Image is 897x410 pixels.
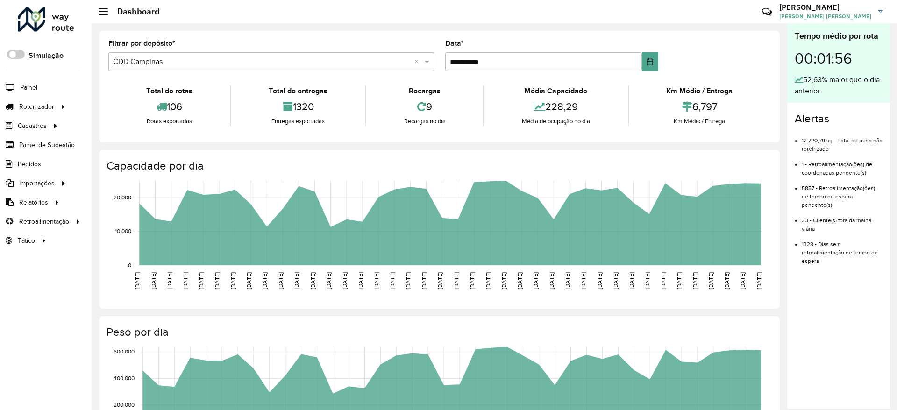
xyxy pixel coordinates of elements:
text: [DATE] [326,272,332,289]
text: [DATE] [469,272,475,289]
text: [DATE] [548,272,555,289]
div: 1320 [233,97,363,117]
text: 200,000 [114,402,135,408]
text: [DATE] [485,272,491,289]
span: Relatórios [19,198,48,207]
div: Recargas no dia [369,117,481,126]
text: [DATE] [198,272,204,289]
text: [DATE] [278,272,284,289]
li: 5857 - Retroalimentação(ões) de tempo de espera pendente(s) [802,177,883,209]
span: [PERSON_NAME] [PERSON_NAME] [779,12,871,21]
text: [DATE] [453,272,459,289]
text: [DATE] [612,272,619,289]
div: Total de rotas [111,85,228,97]
text: [DATE] [357,272,363,289]
div: 228,29 [486,97,625,117]
text: [DATE] [597,272,603,289]
button: Choose Date [642,52,658,71]
div: Km Médio / Entrega [631,85,768,97]
text: [DATE] [389,272,395,289]
text: [DATE] [533,272,539,289]
text: [DATE] [708,272,714,289]
text: [DATE] [182,272,188,289]
span: Tático [18,236,35,246]
text: 600,000 [114,349,135,355]
label: Filtrar por depósito [108,38,175,49]
li: 23 - Cliente(s) fora da malha viária [802,209,883,233]
text: [DATE] [293,272,299,289]
text: 400,000 [114,375,135,381]
text: [DATE] [724,272,730,289]
text: [DATE] [437,272,443,289]
text: [DATE] [501,272,507,289]
div: Média de ocupação no dia [486,117,625,126]
div: 00:01:56 [795,42,883,74]
text: [DATE] [166,272,172,289]
span: Roteirizador [19,102,54,112]
text: [DATE] [230,272,236,289]
text: [DATE] [740,272,746,289]
text: [DATE] [564,272,570,289]
span: Importações [19,178,55,188]
li: 1 - Retroalimentação(ões) de coordenadas pendente(s) [802,153,883,177]
text: [DATE] [628,272,634,289]
text: [DATE] [644,272,650,289]
text: 0 [128,262,131,268]
li: 12.720,79 kg - Total de peso não roteirizado [802,129,883,153]
text: [DATE] [310,272,316,289]
div: Rotas exportadas [111,117,228,126]
text: [DATE] [214,272,220,289]
text: [DATE] [660,272,666,289]
text: 20,000 [114,194,131,200]
text: [DATE] [134,272,140,289]
text: [DATE] [580,272,586,289]
text: [DATE] [517,272,523,289]
text: [DATE] [150,272,157,289]
span: Painel [20,83,37,92]
div: Recargas [369,85,481,97]
span: Pedidos [18,159,41,169]
h3: [PERSON_NAME] [779,3,871,12]
h4: Peso por dia [107,325,770,339]
text: [DATE] [342,272,348,289]
span: Painel de Sugestão [19,140,75,150]
h4: Capacidade por dia [107,159,770,173]
div: 9 [369,97,481,117]
text: [DATE] [246,272,252,289]
span: Cadastros [18,121,47,131]
h2: Dashboard [108,7,160,17]
text: [DATE] [692,272,698,289]
div: Entregas exportadas [233,117,363,126]
text: [DATE] [676,272,682,289]
div: Km Médio / Entrega [631,117,768,126]
h4: Alertas [795,112,883,126]
span: Clear all [414,56,422,67]
label: Simulação [28,50,64,61]
span: Retroalimentação [19,217,69,226]
text: [DATE] [373,272,379,289]
text: 10,000 [115,228,131,234]
text: [DATE] [405,272,411,289]
div: Tempo médio por rota [795,30,883,42]
text: [DATE] [421,272,427,289]
text: [DATE] [262,272,268,289]
div: Total de entregas [233,85,363,97]
text: [DATE] [756,272,762,289]
div: 52,63% maior que o dia anterior [795,74,883,97]
div: 6,797 [631,97,768,117]
label: Data [445,38,464,49]
li: 1328 - Dias sem retroalimentação de tempo de espera [802,233,883,265]
a: Contato Rápido [757,2,777,22]
div: 106 [111,97,228,117]
div: Média Capacidade [486,85,625,97]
